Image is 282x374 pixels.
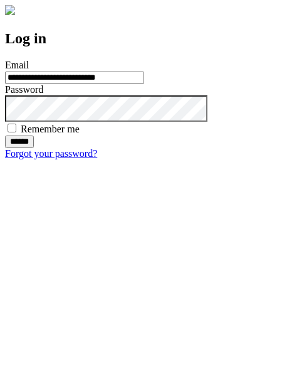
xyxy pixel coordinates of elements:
a: Forgot your password? [5,148,97,159]
label: Remember me [21,124,80,134]
label: Password [5,84,43,95]
img: logo-4e3dc11c47720685a147b03b5a06dd966a58ff35d612b21f08c02c0306f2b779.png [5,5,15,15]
h2: Log in [5,30,277,47]
label: Email [5,60,29,70]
